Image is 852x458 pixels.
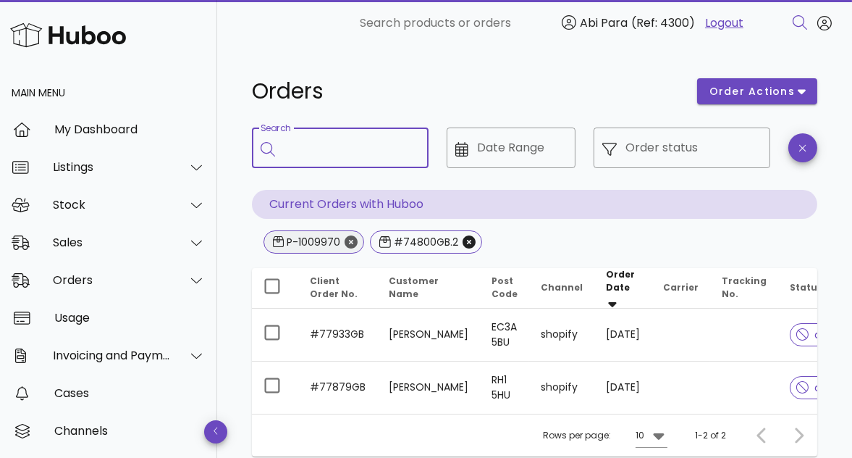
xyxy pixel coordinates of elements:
div: Sales [53,236,171,249]
div: Listings [53,160,171,174]
th: Order Date: Sorted descending. Activate to remove sorting. [594,268,651,309]
th: Carrier [651,268,710,309]
td: #77933GB [298,309,377,362]
div: P-1009970 [284,235,340,249]
td: [DATE] [594,309,651,362]
div: Orders [53,273,171,287]
span: order actions [709,84,796,99]
div: 10 [636,429,644,442]
label: Search [261,123,291,134]
div: Cases [54,386,206,400]
img: Huboo Logo [10,20,126,51]
h1: Orders [252,78,680,104]
span: Carrier [663,281,699,293]
div: Channels [54,424,206,438]
th: Client Order No. [298,268,377,309]
span: Order Date [606,268,635,293]
span: Abi Para [580,14,628,31]
th: Tracking No. [710,268,778,309]
td: shopify [529,309,594,362]
button: Close [463,236,476,249]
div: Usage [54,311,206,325]
p: Current Orders with Huboo [252,190,817,219]
td: [PERSON_NAME] [377,362,480,414]
div: Stock [53,198,171,212]
th: Customer Name [377,268,480,309]
td: [DATE] [594,362,651,414]
td: EC3A 5BU [480,309,529,362]
span: Channel [541,281,583,293]
button: Close [345,236,358,249]
div: Rows per page: [543,415,667,457]
span: Tracking No. [722,275,767,300]
div: Invoicing and Payments [53,349,171,362]
span: Client Order No. [310,275,358,300]
td: #77879GB [298,362,377,414]
span: Status [790,281,833,293]
td: [PERSON_NAME] [377,309,480,362]
div: 1-2 of 2 [695,429,726,442]
button: order actions [697,78,817,104]
td: RH1 5HU [480,362,529,414]
span: Post Code [492,275,518,300]
span: Customer Name [389,275,439,300]
div: 10Rows per page: [636,424,667,447]
span: (Ref: 4300) [631,14,695,31]
a: Logout [705,14,743,32]
div: My Dashboard [54,122,206,136]
th: Channel [529,268,594,309]
div: #74800GB.2 [391,235,458,249]
th: Post Code [480,268,529,309]
td: shopify [529,362,594,414]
